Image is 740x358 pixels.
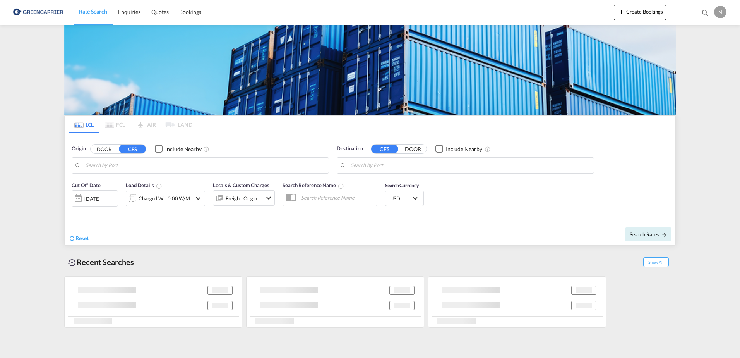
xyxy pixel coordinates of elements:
[126,191,205,206] div: Charged Wt: 0.00 W/Micon-chevron-down
[446,145,482,153] div: Include Nearby
[65,133,675,245] div: Origin DOOR CFS Checkbox No InkUnchecked: Ignores neighbouring ports when fetching rates.Checked ...
[67,258,77,267] md-icon: icon-backup-restore
[389,193,420,204] md-select: Select Currency: $ USDUnited States Dollar
[139,193,190,204] div: Charged Wt: 0.00 W/M
[351,160,590,171] input: Search by Port
[435,145,482,153] md-checkbox: Checkbox No Ink
[643,257,669,267] span: Show All
[614,5,666,20] button: icon-plus 400-fgCreate Bookings
[194,194,203,203] md-icon: icon-chevron-down
[203,146,209,152] md-icon: Unchecked: Ignores neighbouring ports when fetching rates.Checked : Includes neighbouring ports w...
[69,234,89,243] div: icon-refreshReset
[385,182,419,188] span: Search Currency
[72,190,118,207] div: [DATE]
[617,7,626,16] md-icon: icon-plus 400-fg
[69,235,75,242] md-icon: icon-refresh
[151,9,168,15] span: Quotes
[213,190,275,206] div: Freight Origin Destinationicon-chevron-down
[156,183,162,189] md-icon: Chargeable Weight
[399,145,427,153] button: DOOR
[64,25,676,115] img: GreenCarrierFCL_LCL.png
[625,227,671,241] button: Search Ratesicon-arrow-right
[338,183,344,189] md-icon: Your search will be saved by the below given name
[283,182,344,188] span: Search Reference Name
[72,145,86,153] span: Origin
[485,146,491,152] md-icon: Unchecked: Ignores neighbouring ports when fetching rates.Checked : Includes neighbouring ports w...
[371,145,398,153] button: CFS
[72,182,101,188] span: Cut Off Date
[661,232,667,238] md-icon: icon-arrow-right
[701,9,709,20] div: icon-magnify
[118,9,140,15] span: Enquiries
[91,145,118,153] button: DOOR
[714,6,726,18] div: N
[155,145,202,153] md-checkbox: Checkbox No Ink
[75,235,89,241] span: Reset
[630,231,667,238] span: Search Rates
[264,193,273,203] md-icon: icon-chevron-down
[69,116,192,133] md-pagination-wrapper: Use the left and right arrow keys to navigate between tabs
[12,3,64,21] img: b0b18ec08afe11efb1d4932555f5f09d.png
[64,253,137,271] div: Recent Searches
[297,192,377,203] input: Search Reference Name
[72,206,77,216] md-datepicker: Select
[84,195,100,202] div: [DATE]
[119,145,146,153] button: CFS
[165,145,202,153] div: Include Nearby
[213,182,269,188] span: Locals & Custom Charges
[390,195,412,202] span: USD
[79,8,107,15] span: Rate Search
[86,160,325,171] input: Search by Port
[701,9,709,17] md-icon: icon-magnify
[226,193,262,204] div: Freight Origin Destination
[69,116,99,133] md-tab-item: LCL
[126,182,162,188] span: Load Details
[179,9,201,15] span: Bookings
[337,145,363,153] span: Destination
